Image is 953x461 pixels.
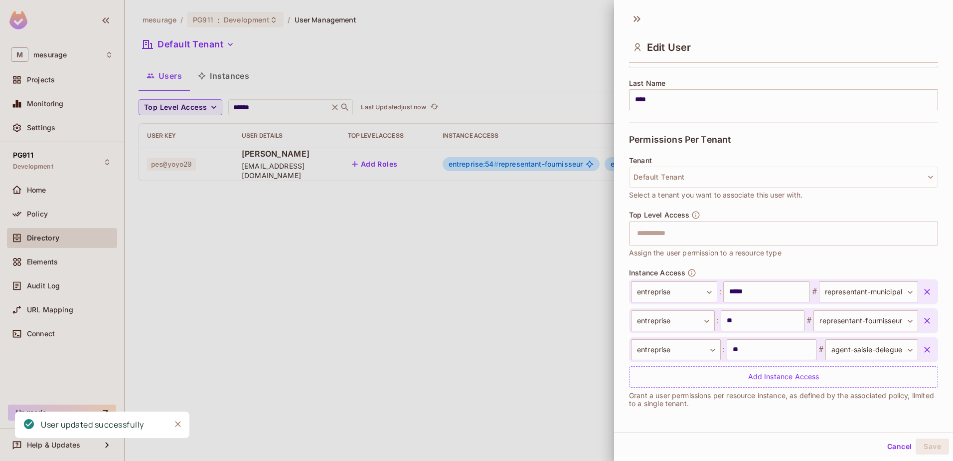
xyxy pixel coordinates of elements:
span: : [721,344,727,356]
span: Permissions Per Tenant [629,135,731,145]
button: Default Tenant [629,167,938,188]
p: Grant a user permissions per resource instance, as defined by the associated policy, limited to a... [629,392,938,408]
div: representant-municipal [819,281,918,302]
button: Close [170,417,185,432]
div: representant-fournisseur [813,310,918,331]
span: : [717,286,723,298]
span: # [816,344,825,356]
div: User updated successfully [41,419,144,431]
div: entreprise [631,281,717,302]
span: # [810,286,819,298]
span: Tenant [629,157,652,165]
div: entreprise [631,310,715,331]
span: : [715,315,721,327]
button: Open [933,232,935,234]
div: agent-saisie-delegue [825,339,918,360]
div: entreprise [631,339,721,360]
span: Last Name [629,79,665,87]
span: Edit User [647,41,691,53]
button: Cancel [883,439,916,455]
span: Instance Access [629,269,685,277]
span: Top Level Access [629,211,689,219]
button: Save [916,439,949,455]
span: # [804,315,813,327]
span: Assign the user permission to a resource type [629,247,782,258]
div: Add Instance Access [629,366,938,388]
span: Select a tenant you want to associate this user with. [629,190,802,201]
